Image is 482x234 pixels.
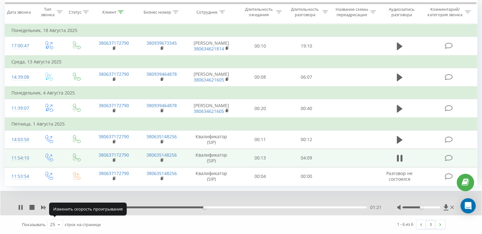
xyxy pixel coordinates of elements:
[186,130,237,149] td: Квалификатор (SIP)
[99,102,129,108] a: 380637172790
[146,71,177,77] a: 380939464878
[144,9,171,15] div: Бизнес номер
[194,77,224,83] a: 380634621605
[40,7,55,17] div: Тип звонка
[426,7,463,17] div: Комментарий/категория звонка
[11,102,28,114] div: 11:39:07
[237,99,283,118] td: 00:20
[237,68,283,87] td: 00:08
[237,149,283,167] td: 00:13
[5,55,477,68] td: Среда, 13 Августа 2025
[194,108,224,114] a: 380634621605
[426,220,435,229] a: 1
[11,71,28,83] div: 14:39:08
[283,37,329,55] td: 19:10
[7,9,31,15] div: Дата звонка
[420,206,422,209] div: Accessibility label
[146,133,177,140] a: 380635148256
[386,170,413,182] span: Разговор не состоялся
[283,167,329,185] td: 00:00
[146,170,177,176] a: 380635148256
[283,149,329,167] td: 04:09
[11,133,28,146] div: 14:03:50
[146,152,177,158] a: 380635148256
[99,71,129,77] a: 380637172790
[11,40,28,52] div: 17:00:47
[102,9,116,15] div: Клиент
[196,9,218,15] div: Сотрудник
[397,221,413,227] div: 1 - 6 из 6
[186,37,237,55] td: [PERSON_NAME]
[203,206,206,209] div: Accessibility label
[5,87,477,99] td: Понедельник, 4 Августа 2025
[289,7,321,17] div: Длительность разговора
[186,149,237,167] td: Квалификатор (SIP)
[50,221,55,228] div: 25
[237,130,283,149] td: 00:11
[383,7,420,17] div: Аудиозапись разговора
[283,99,329,118] td: 00:40
[283,130,329,149] td: 00:12
[146,40,177,46] a: 380939673345
[186,68,237,87] td: [PERSON_NAME]
[99,133,129,140] a: 380637172790
[5,118,477,130] td: Пятница, 1 Августа 2025
[237,167,283,185] td: 00:04
[283,68,329,87] td: 06:07
[5,24,477,37] td: Понедельник, 18 Августа 2025
[146,102,177,108] a: 380939464878
[335,7,369,17] div: Название схемы переадресации
[186,99,237,118] td: [PERSON_NAME]
[237,37,283,55] td: 00:10
[49,203,127,215] div: Изменить скорость проигрывания
[186,167,237,185] td: Квалификатор (SIP)
[194,46,224,52] a: 380634621814
[69,9,81,15] div: Статус
[243,7,275,17] div: Длительность ожидания
[11,152,28,164] div: 11:54:10
[99,170,129,176] a: 380637172790
[65,222,101,227] span: строк на странице
[22,222,46,227] span: Показывать
[370,204,381,211] span: 01:21
[460,198,476,213] div: Open Intercom Messenger
[99,40,129,46] a: 380637172790
[99,152,129,158] a: 380637172790
[11,170,28,183] div: 11:53:54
